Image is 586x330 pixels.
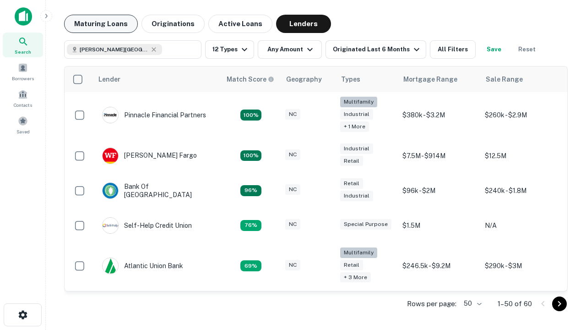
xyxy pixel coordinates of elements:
[407,298,456,309] p: Rows per page:
[281,66,336,92] th: Geography
[98,74,120,85] div: Lender
[540,257,586,301] iframe: Chat Widget
[240,150,261,161] div: Matching Properties: 15, hasApolloMatch: undefined
[240,110,261,121] div: Matching Properties: 26, hasApolloMatch: undefined
[341,74,360,85] div: Types
[430,40,476,59] button: All Filters
[208,15,272,33] button: Active Loans
[102,258,183,274] div: Atlantic Union Bank
[340,260,363,270] div: Retail
[480,208,563,243] td: N/A
[480,138,563,173] td: $12.5M
[103,183,118,198] img: picture
[285,260,300,270] div: NC
[340,109,373,120] div: Industrial
[333,44,422,55] div: Originated Last 6 Months
[340,143,373,154] div: Industrial
[102,148,197,164] div: [PERSON_NAME] Fargo
[285,149,300,160] div: NC
[340,178,363,189] div: Retail
[480,92,563,138] td: $260k - $2.9M
[285,109,300,120] div: NC
[460,297,483,310] div: 50
[3,112,43,137] a: Saved
[336,66,398,92] th: Types
[340,191,373,201] div: Industrial
[16,128,30,135] span: Saved
[103,258,118,274] img: picture
[398,138,480,173] td: $7.5M - $914M
[12,75,34,82] span: Borrowers
[141,15,205,33] button: Originations
[221,66,281,92] th: Capitalize uses an advanced AI algorithm to match your search with the best lender. The match sco...
[15,48,31,55] span: Search
[398,208,480,243] td: $1.5M
[340,272,371,283] div: + 3 more
[102,107,206,123] div: Pinnacle Financial Partners
[93,66,221,92] th: Lender
[480,66,563,92] th: Sale Range
[340,247,377,258] div: Multifamily
[403,74,457,85] div: Mortgage Range
[64,15,138,33] button: Maturing Loans
[80,45,148,54] span: [PERSON_NAME][GEOGRAPHIC_DATA], [GEOGRAPHIC_DATA]
[3,86,43,110] a: Contacts
[552,297,567,311] button: Go to next page
[14,101,32,109] span: Contacts
[398,92,480,138] td: $380k - $3.2M
[285,184,300,195] div: NC
[103,148,118,164] img: picture
[340,121,369,132] div: + 1 more
[398,66,480,92] th: Mortgage Range
[240,220,261,231] div: Matching Properties: 11, hasApolloMatch: undefined
[326,40,426,59] button: Originated Last 6 Months
[3,59,43,84] a: Borrowers
[286,74,322,85] div: Geography
[227,74,274,84] div: Capitalize uses an advanced AI algorithm to match your search with the best lender. The match sco...
[102,217,192,234] div: Self-help Credit Union
[486,74,523,85] div: Sale Range
[480,173,563,208] td: $240k - $1.8M
[240,260,261,271] div: Matching Properties: 10, hasApolloMatch: undefined
[103,107,118,123] img: picture
[276,15,331,33] button: Lenders
[340,97,377,107] div: Multifamily
[205,40,254,59] button: 12 Types
[15,7,32,26] img: capitalize-icon.png
[3,33,43,57] a: Search
[340,156,363,166] div: Retail
[498,298,532,309] p: 1–50 of 60
[480,243,563,289] td: $290k - $3M
[240,185,261,196] div: Matching Properties: 14, hasApolloMatch: undefined
[258,40,322,59] button: Any Amount
[398,243,480,289] td: $246.5k - $9.2M
[479,40,509,59] button: Save your search to get updates of matches that match your search criteria.
[103,218,118,233] img: picture
[285,219,300,230] div: NC
[398,173,480,208] td: $96k - $2M
[102,182,212,199] div: Bank Of [GEOGRAPHIC_DATA]
[512,40,542,59] button: Reset
[340,219,391,230] div: Special Purpose
[227,74,272,84] h6: Match Score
